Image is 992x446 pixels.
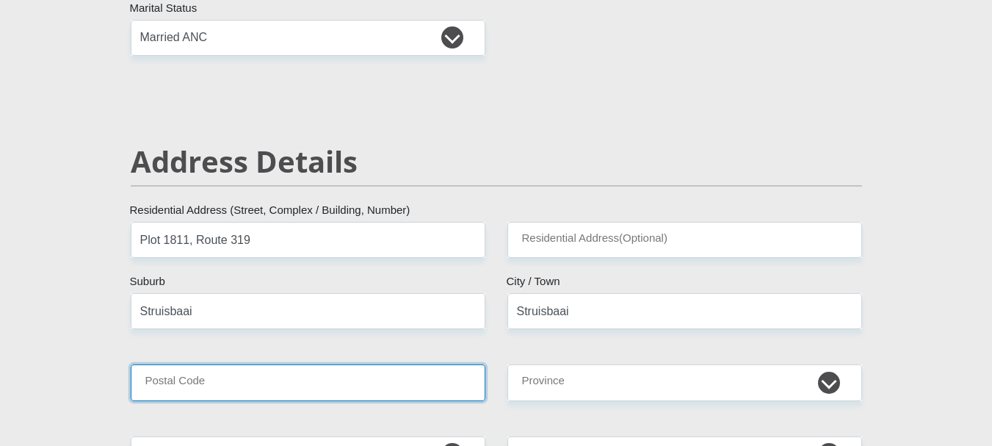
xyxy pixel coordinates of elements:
input: Suburb [131,293,485,329]
h2: Address Details [131,144,862,179]
input: Postal Code [131,364,485,400]
input: City [507,293,862,329]
select: Please Select a Province [507,364,862,400]
input: Valid residential address [131,222,485,258]
input: Address line 2 (Optional) [507,222,862,258]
